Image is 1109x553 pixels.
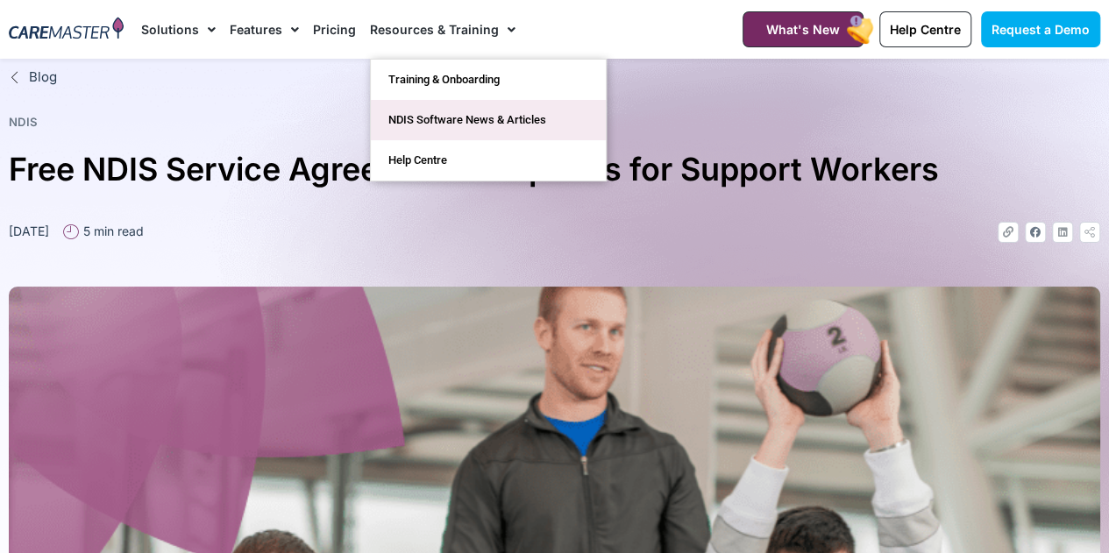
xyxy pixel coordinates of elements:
[9,223,49,238] time: [DATE]
[743,11,864,47] a: What's New
[371,140,606,181] a: Help Centre
[9,115,38,129] a: NDIS
[79,222,144,240] span: 5 min read
[370,59,607,181] ul: Resources & Training
[890,22,961,37] span: Help Centre
[9,67,1100,88] a: Blog
[766,22,840,37] span: What's New
[371,60,606,100] a: Training & Onboarding
[879,11,971,47] a: Help Centre
[992,22,1090,37] span: Request a Demo
[25,67,57,88] span: Blog
[9,17,124,42] img: CareMaster Logo
[981,11,1100,47] a: Request a Demo
[371,100,606,140] a: NDIS Software News & Articles
[9,144,1100,195] h1: Free NDIS Service Agreement Templates for Support Workers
